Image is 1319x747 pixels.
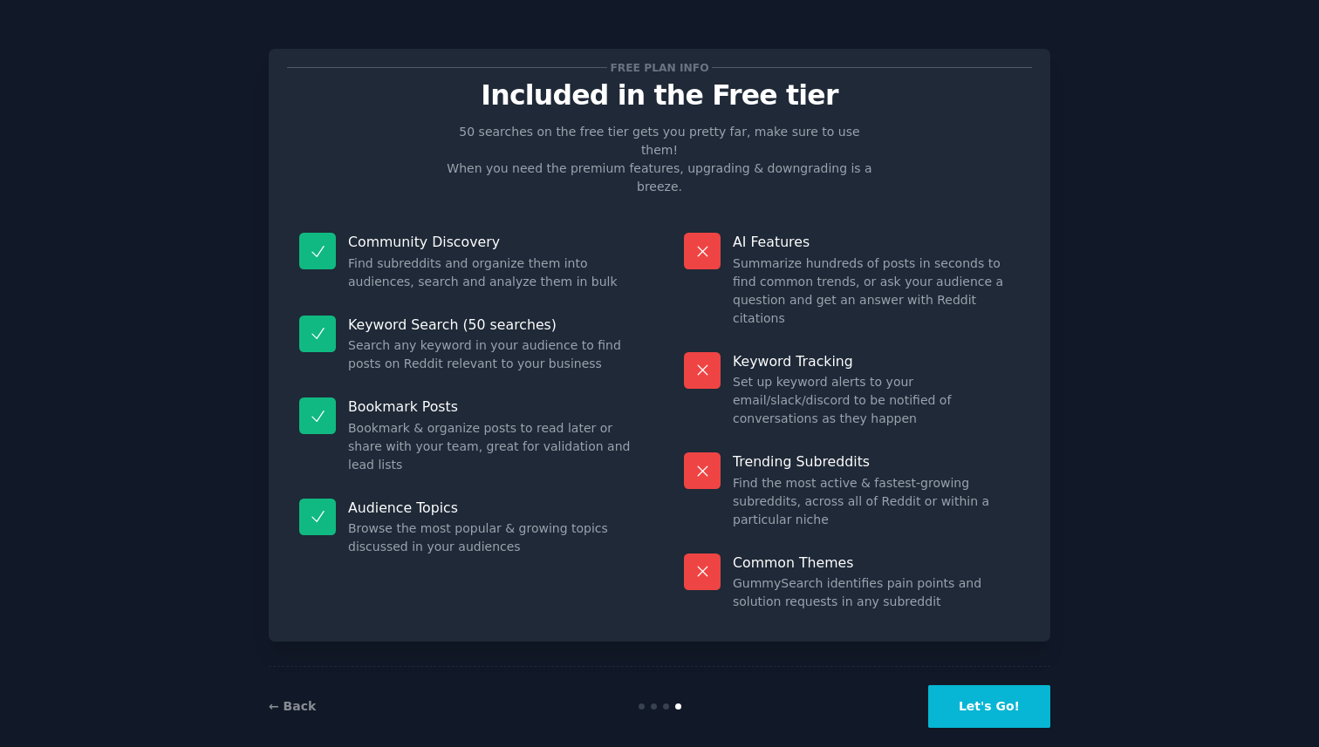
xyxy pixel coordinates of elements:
dd: Find subreddits and organize them into audiences, search and analyze them in bulk [348,255,635,291]
dd: Bookmark & organize posts to read later or share with your team, great for validation and lead lists [348,419,635,474]
dd: GummySearch identifies pain points and solution requests in any subreddit [733,574,1020,611]
p: Community Discovery [348,233,635,251]
dd: Summarize hundreds of posts in seconds to find common trends, or ask your audience a question and... [733,255,1020,328]
p: 50 searches on the free tier gets you pretty far, make sure to use them! When you need the premiu... [440,123,879,196]
p: Keyword Search (50 searches) [348,316,635,334]
p: Bookmark Posts [348,397,635,416]
dd: Set up keyword alerts to your email/slack/discord to be notified of conversations as they happen [733,373,1020,428]
span: Free plan info [607,58,712,77]
p: Audience Topics [348,499,635,517]
a: ← Back [269,699,316,713]
p: Keyword Tracking [733,352,1020,370]
dd: Search any keyword in your audience to find posts on Reddit relevant to your business [348,336,635,373]
dd: Find the most active & fastest-growing subreddits, across all of Reddit or within a particular niche [733,474,1020,529]
button: Let's Go! [928,685,1050,728]
dd: Browse the most popular & growing topics discussed in your audiences [348,520,635,556]
p: Trending Subreddits [733,452,1020,471]
p: Included in the Free tier [287,80,1032,111]
p: AI Features [733,233,1020,251]
p: Common Themes [733,553,1020,572]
